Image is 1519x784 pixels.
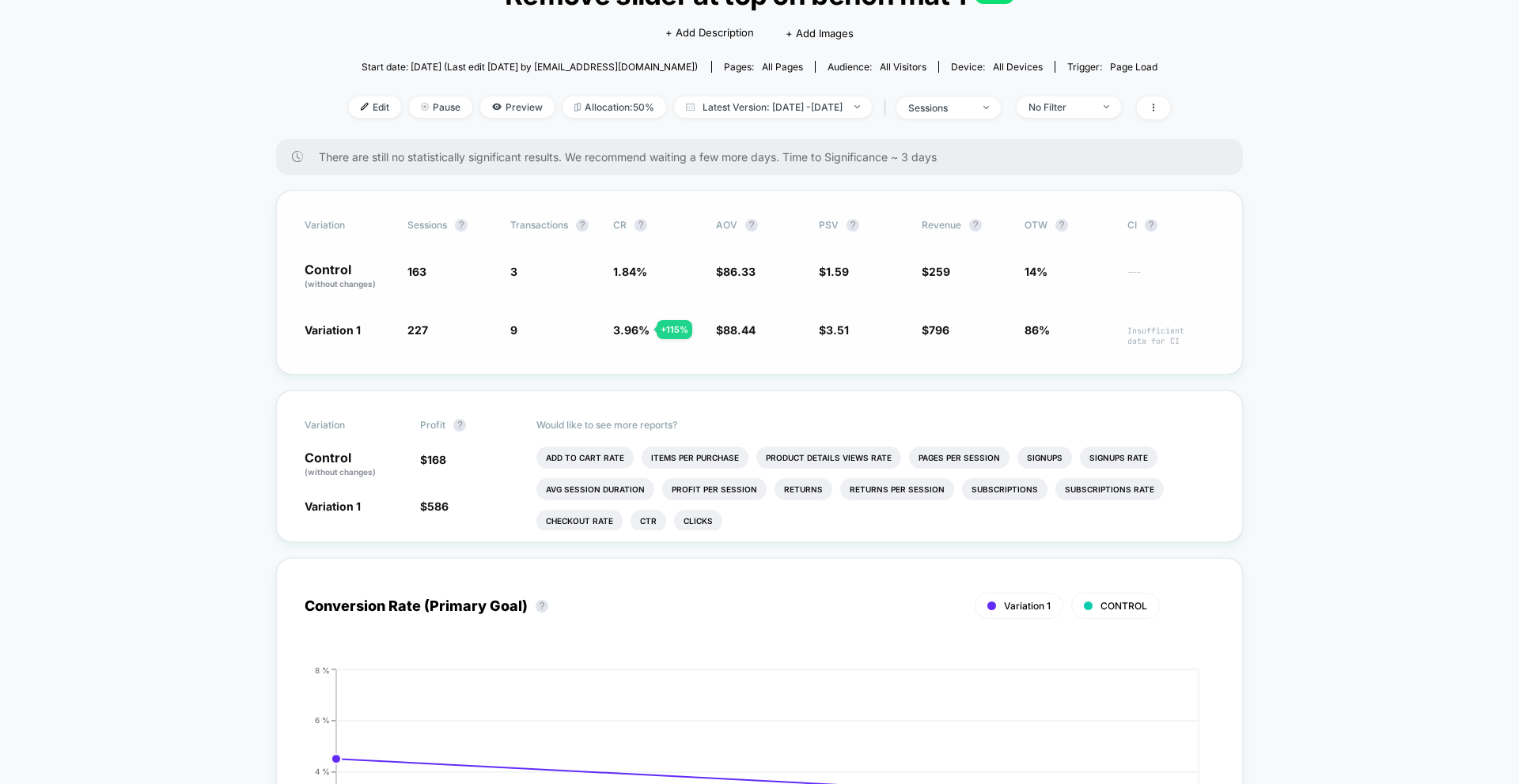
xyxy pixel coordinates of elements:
span: AOV [716,219,737,231]
span: PSV [819,219,839,231]
span: CR [613,219,627,231]
span: $ [922,323,949,337]
img: end [421,103,429,111]
tspan: 6 % [315,715,330,725]
span: CI [1127,219,1214,232]
span: 586 [427,499,449,513]
tspan: 4 % [315,767,330,776]
span: $ [716,323,756,337]
span: Edit [349,96,401,118]
div: Pages: [724,61,803,73]
span: Variation [305,419,392,432]
button: ? [847,219,859,232]
span: Variation 1 [305,499,361,513]
span: $ [420,499,449,513]
li: Returns [775,478,832,500]
span: (without changes) [305,467,376,477]
span: 14% [1025,265,1047,278]
span: (without changes) [305,279,376,288]
span: Device: [938,61,1055,73]
button: ? [576,219,589,232]
button: ? [455,219,468,232]
span: 86% [1025,323,1050,337]
tspan: 8 % [315,665,330,674]
li: Signups Rate [1080,447,1157,469]
li: Subscriptions [962,478,1047,500]
button: ? [969,219,982,232]
img: edit [361,103,369,111]
span: Preview [480,96,555,118]
span: all pages [762,61,803,73]
span: There are still no statistically significant results. We recommend waiting a few more days . Time... [319,150,1211,164]
span: Start date: [DATE] (Last edit [DATE] by [EMAIL_ADDRESS][DOMAIN_NAME]) [362,61,698,73]
button: ? [453,419,466,432]
span: Transactions [510,219,568,231]
span: 163 [407,265,426,278]
span: Variation 1 [1004,600,1051,612]
span: + Add Images [786,27,854,40]
div: Trigger: [1067,61,1157,73]
li: Avg Session Duration [536,478,654,500]
span: Latest Version: [DATE] - [DATE] [674,96,872,118]
span: $ [716,265,756,278]
span: | [880,96,896,119]
span: Sessions [407,219,447,231]
span: $ [420,453,446,466]
img: end [1104,105,1109,108]
img: calendar [686,103,695,111]
button: ? [536,600,548,612]
span: Variation [305,219,392,232]
span: 1.84 % [613,265,647,278]
span: All Visitors [880,61,926,73]
p: Control [305,263,392,290]
span: Revenue [922,219,961,231]
li: Checkout Rate [536,510,623,532]
li: Items Per Purchase [642,447,748,469]
img: end [854,105,860,108]
span: 1.59 [826,265,849,278]
li: Subscriptions Rate [1055,478,1164,500]
li: Returns Per Session [840,478,954,500]
li: Ctr [631,510,666,532]
span: 9 [510,323,517,337]
img: end [983,106,989,109]
button: ? [1145,219,1157,232]
span: --- [1127,267,1214,290]
li: Add To Cart Rate [536,447,634,469]
span: $ [819,265,849,278]
li: Signups [1017,447,1072,469]
span: Insufficient data for CI [1127,326,1214,346]
p: Would like to see more reports? [536,419,1215,431]
span: CONTROL [1100,600,1147,612]
button: ? [1055,219,1068,232]
span: all devices [993,61,1043,73]
span: Pause [409,96,472,118]
span: 3.96 % [613,323,650,337]
div: + 115 % [657,320,692,339]
span: 88.44 [723,323,756,337]
span: Profit [420,419,445,431]
span: 168 [427,453,446,466]
li: Product Details Views Rate [756,447,901,469]
button: ? [634,219,647,232]
span: 86.33 [723,265,756,278]
div: sessions [908,102,972,114]
span: 796 [929,323,949,337]
p: Control [305,451,404,478]
span: 227 [407,323,428,337]
span: $ [922,265,950,278]
img: rebalance [574,103,581,111]
li: Clicks [674,510,722,532]
span: 3.51 [826,323,849,337]
button: ? [745,219,758,232]
span: Allocation: 50% [563,96,666,118]
div: Audience: [828,61,926,73]
div: No Filter [1028,101,1092,113]
span: Variation 1 [305,323,361,337]
span: 259 [929,265,950,278]
span: OTW [1025,219,1112,232]
span: + Add Description [665,25,754,41]
span: $ [819,323,849,337]
span: Page Load [1110,61,1157,73]
span: 3 [510,265,517,278]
